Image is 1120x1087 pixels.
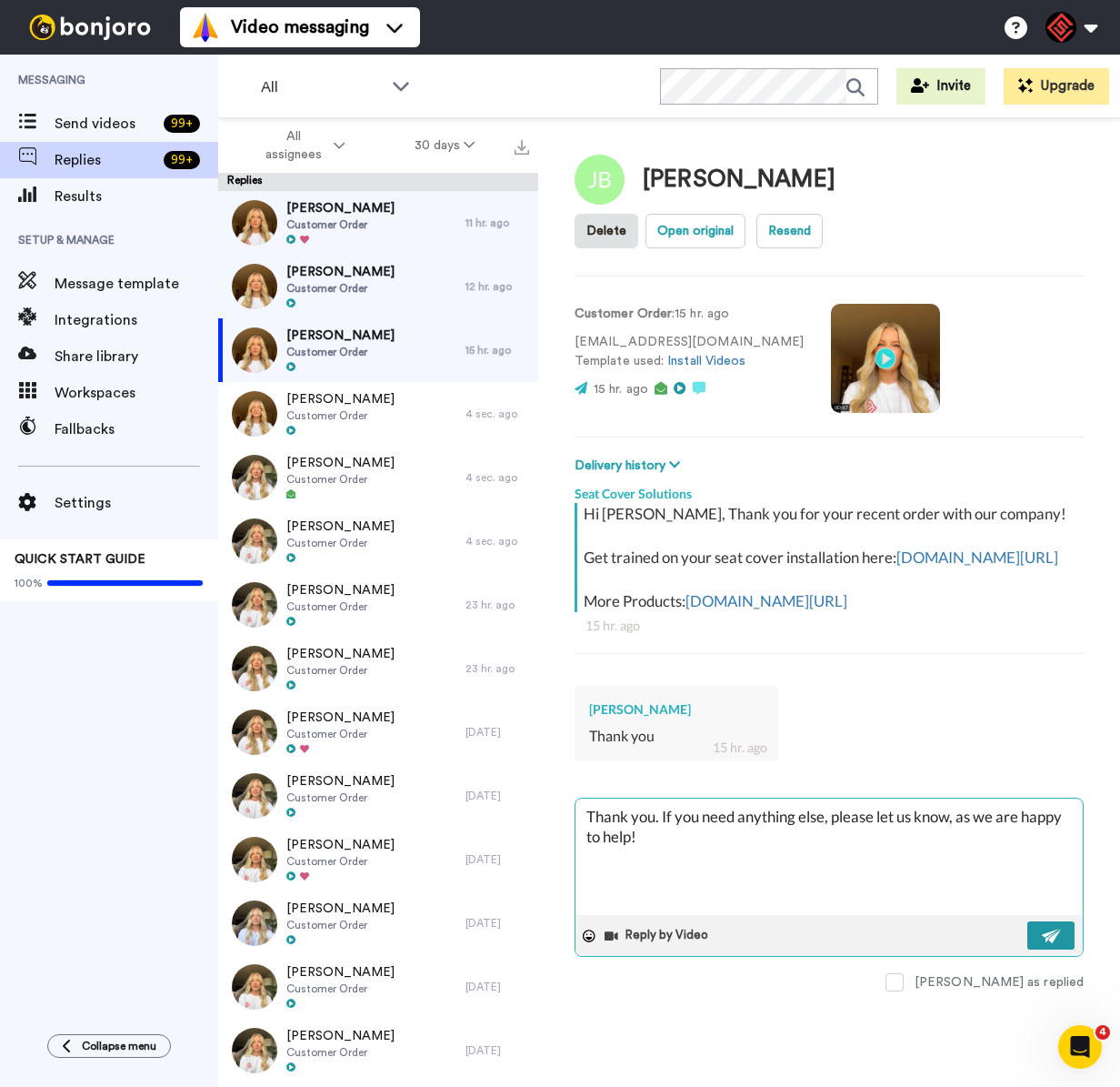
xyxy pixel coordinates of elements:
[465,661,529,676] div: 23 hr. ago
[594,383,648,396] span: 15 hr. ago
[218,191,538,255] a: [PERSON_NAME]Customer Order11 hr. ago
[509,132,535,159] button: Export all results that match these filters now.
[55,346,218,367] span: Share library
[218,382,538,446] a: [PERSON_NAME]Customer Order4 sec. ago
[164,115,200,133] div: 99 +
[589,700,764,719] div: [PERSON_NAME]
[584,503,1079,612] div: Hi [PERSON_NAME], Thank you for your recent order with our company! Get trained on your seat cove...
[575,476,1084,503] div: Seat Cover Solutions
[232,455,277,500] img: abe96a0e-0701-4199-b35c-25b2edef2a1b-thumb.jpg
[286,918,395,932] span: Customer Order
[286,790,395,805] span: Customer Order
[232,773,277,819] img: 6f48f6f6-2143-4c3e-82bc-2925ef78c7a5-thumb.jpg
[55,382,218,404] span: Workspaces
[465,852,529,867] div: [DATE]
[286,327,395,345] span: [PERSON_NAME]
[286,199,395,217] span: [PERSON_NAME]
[465,470,529,485] div: 4 sec. ago
[896,68,985,105] button: Invite
[232,901,277,946] img: 9b378d04-2bb3-4839-8373-308b6e21f757-thumb.jpg
[465,534,529,549] div: 4 sec. ago
[667,355,745,367] a: Install Videos
[465,279,529,294] div: 12 hr. ago
[218,955,538,1019] a: [PERSON_NAME]Customer Order[DATE]
[286,390,395,408] span: [PERSON_NAME]
[575,214,638,248] button: Delete
[515,140,529,155] img: export.svg
[1058,1025,1102,1069] iframe: Intercom live chat
[756,214,823,248] button: Resend
[465,725,529,740] div: [DATE]
[218,509,538,573] a: [PERSON_NAME]Customer Order4 sec. ago
[55,113,156,135] span: Send videos
[286,709,395,727] span: [PERSON_NAME]
[218,173,538,191] div: Replies
[465,980,529,994] div: [DATE]
[261,76,383,98] span: All
[222,120,380,171] button: All assignees
[55,492,218,514] span: Settings
[380,129,510,162] button: 30 days
[575,155,625,205] img: Image of Jeromy Beeman
[55,273,218,295] span: Message template
[465,407,529,421] div: 4 sec. ago
[286,1045,395,1060] span: Customer Order
[286,981,395,996] span: Customer Order
[286,263,395,281] span: [PERSON_NAME]
[286,900,395,918] span: [PERSON_NAME]
[1004,68,1109,105] button: Upgrade
[232,327,277,373] img: 9e1f7d63-418d-424b-9ebe-e75fcc6447aa-thumb.jpg
[286,217,395,232] span: Customer Order
[465,216,529,230] div: 11 hr. ago
[575,333,804,371] p: [EMAIL_ADDRESS][DOMAIN_NAME] Template used:
[15,553,145,566] span: QUICK START GUIDE
[218,891,538,955] a: [PERSON_NAME]Customer Order[DATE]
[286,454,395,472] span: [PERSON_NAME]
[286,727,395,741] span: Customer Order
[218,700,538,764] a: [PERSON_NAME]Customer Order[DATE]
[232,646,277,691] img: d2d49132-2c17-4cbf-92ef-ec7e8ec3791b-thumb.jpg
[1095,1025,1110,1040] span: 4
[55,149,156,171] span: Replies
[575,307,672,320] strong: Customer Order
[55,186,218,207] span: Results
[465,916,529,931] div: [DATE]
[218,573,538,637] a: [PERSON_NAME]Customer Order23 hr. ago
[643,166,835,193] div: [PERSON_NAME]
[82,1039,156,1053] span: Collapse menu
[286,854,395,869] span: Customer Order
[232,582,277,628] img: f0d36fcb-40ce-41f9-bc78-fb01478e433e-thumb.jpg
[218,318,538,382] a: [PERSON_NAME]Customer Order15 hr. ago
[232,710,277,755] img: 398deb54-9925-44c4-930b-9fce91f32fc7-thumb.jpg
[465,789,529,803] div: [DATE]
[22,15,158,40] img: bj-logo-header-white.svg
[232,837,277,882] img: 0db70c1f-9ce0-4807-80f1-5d7cfd762dd6-thumb.jpg
[589,726,764,747] div: Thank you
[286,518,395,536] span: [PERSON_NAME]
[218,764,538,828] a: [PERSON_NAME]Customer Order[DATE]
[685,591,847,610] a: [DOMAIN_NAME][URL]
[286,408,395,423] span: Customer Order
[575,799,1083,915] textarea: Thank you. If you need anything else, please let us know, as we are happy to help!
[218,255,538,318] a: [PERSON_NAME]Customer Order12 hr. ago
[231,15,369,40] span: Video messaging
[713,739,767,757] div: 15 hr. ago
[286,472,395,487] span: Customer Order
[915,973,1084,991] div: [PERSON_NAME] as replied
[286,281,395,296] span: Customer Order
[286,645,395,663] span: [PERSON_NAME]
[191,13,220,42] img: vm-color.svg
[286,599,395,614] span: Customer Order
[47,1034,171,1058] button: Collapse menu
[218,637,538,700] a: [PERSON_NAME]Customer Order23 hr. ago
[575,305,804,324] p: : 15 hr. ago
[232,964,277,1010] img: 62401c04-7ad4-4ef9-b427-36f55b24b825-thumb.jpg
[286,581,395,599] span: [PERSON_NAME]
[645,214,745,248] button: Open original
[286,772,395,790] span: [PERSON_NAME]
[286,536,395,550] span: Customer Order
[575,456,685,476] button: Delivery history
[218,1019,538,1082] a: [PERSON_NAME]Customer Order[DATE]
[15,576,43,590] span: 100%
[465,598,529,612] div: 23 hr. ago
